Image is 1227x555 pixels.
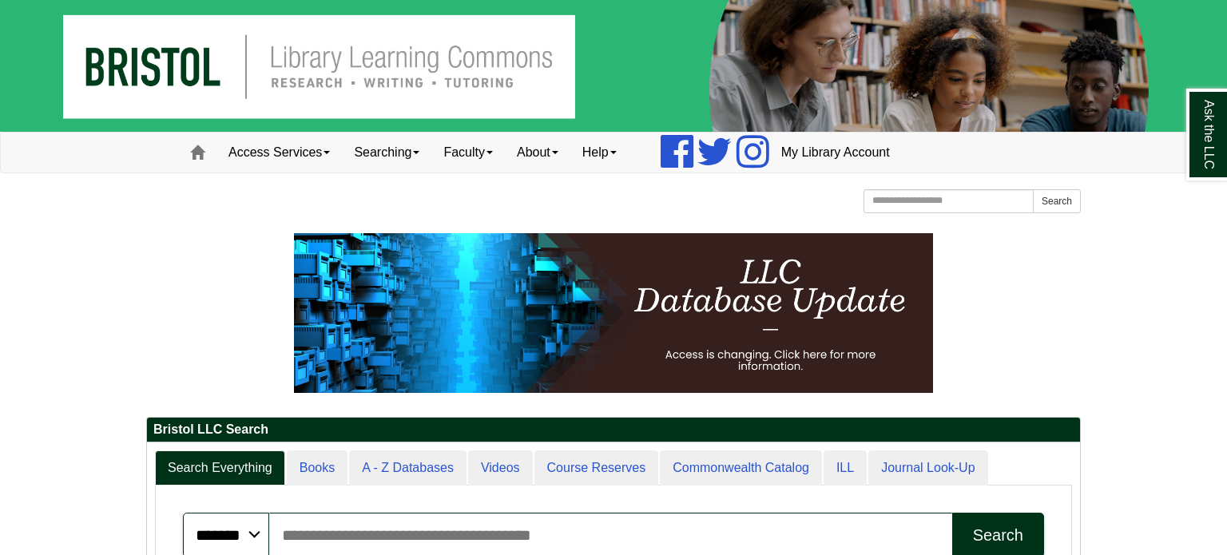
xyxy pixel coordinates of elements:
[973,526,1023,545] div: Search
[287,450,347,486] a: Books
[570,133,629,172] a: Help
[868,450,987,486] a: Journal Look-Up
[769,133,902,172] a: My Library Account
[824,450,867,486] a: ILL
[468,450,533,486] a: Videos
[147,418,1080,442] h2: Bristol LLC Search
[1033,189,1081,213] button: Search
[534,450,659,486] a: Course Reserves
[660,450,822,486] a: Commonwealth Catalog
[216,133,342,172] a: Access Services
[431,133,505,172] a: Faculty
[342,133,431,172] a: Searching
[294,233,933,393] img: HTML tutorial
[155,450,285,486] a: Search Everything
[505,133,570,172] a: About
[349,450,467,486] a: A - Z Databases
